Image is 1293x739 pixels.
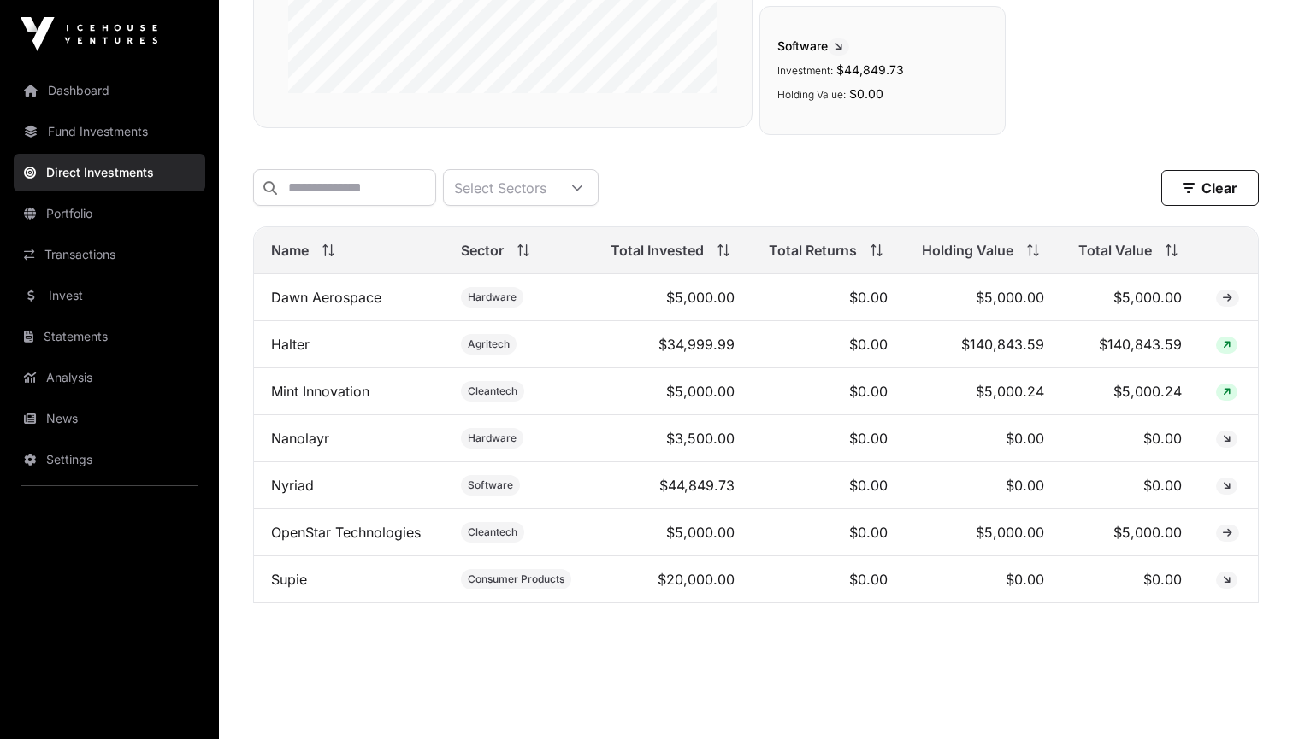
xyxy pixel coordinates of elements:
td: $5,000.00 [905,274,1061,321]
td: $0.00 [752,368,905,415]
td: $140,843.59 [1061,321,1199,368]
a: Dawn Aerospace [271,289,381,306]
td: $0.00 [752,462,905,509]
span: Hardware [468,290,517,304]
td: $5,000.00 [1061,274,1199,321]
td: $0.00 [905,415,1061,462]
a: Dashboard [14,72,205,109]
td: $0.00 [1061,415,1199,462]
td: $0.00 [1061,556,1199,603]
span: Holding Value [922,240,1013,261]
td: $0.00 [905,556,1061,603]
td: $5,000.24 [1061,368,1199,415]
img: Icehouse Ventures Logo [21,17,157,51]
td: $5,000.00 [593,509,752,556]
td: $0.00 [752,274,905,321]
span: Total Invested [611,240,704,261]
td: $5,000.00 [593,274,752,321]
span: Hardware [468,431,517,445]
td: $0.00 [752,556,905,603]
iframe: Chat Widget [1207,657,1293,739]
td: $5,000.24 [905,368,1061,415]
td: $0.00 [752,321,905,368]
span: Software [777,38,988,56]
a: Statements [14,318,205,355]
td: $5,000.00 [593,368,752,415]
span: Name [271,240,309,261]
span: $0.00 [849,86,883,101]
td: $20,000.00 [593,556,752,603]
span: Total Returns [769,240,857,261]
td: $140,843.59 [905,321,1061,368]
span: Agritech [468,337,510,351]
a: News [14,400,205,437]
td: $5,000.00 [905,509,1061,556]
span: Consumer Products [468,572,564,586]
span: Software [468,478,513,492]
span: Total Value [1078,240,1152,261]
a: Mint Innovation [271,383,369,400]
span: Cleantech [468,384,517,398]
span: $44,849.73 [836,62,904,77]
span: Holding Value: [777,88,846,101]
a: Fund Investments [14,113,205,150]
a: Settings [14,441,205,478]
a: Halter [271,336,310,353]
a: Analysis [14,359,205,396]
td: $0.00 [905,462,1061,509]
a: Nyriad [271,477,314,494]
span: Investment: [777,64,833,77]
a: Invest [14,277,205,314]
span: Cleantech [468,525,517,539]
span: Sector [461,240,504,261]
a: Nanolayr [271,430,329,447]
a: Transactions [14,236,205,273]
td: $34,999.99 [593,321,752,368]
td: $0.00 [752,509,905,556]
td: $0.00 [752,415,905,462]
a: Supie [271,571,307,588]
a: OpenStar Technologies [271,524,421,541]
td: $3,500.00 [593,415,752,462]
a: Direct Investments [14,154,205,191]
div: Select Sectors [444,170,557,205]
td: $44,849.73 [593,462,752,509]
a: Portfolio [14,195,205,232]
button: Clear [1161,170,1259,206]
td: $5,000.00 [1061,509,1199,556]
td: $0.00 [1061,462,1199,509]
